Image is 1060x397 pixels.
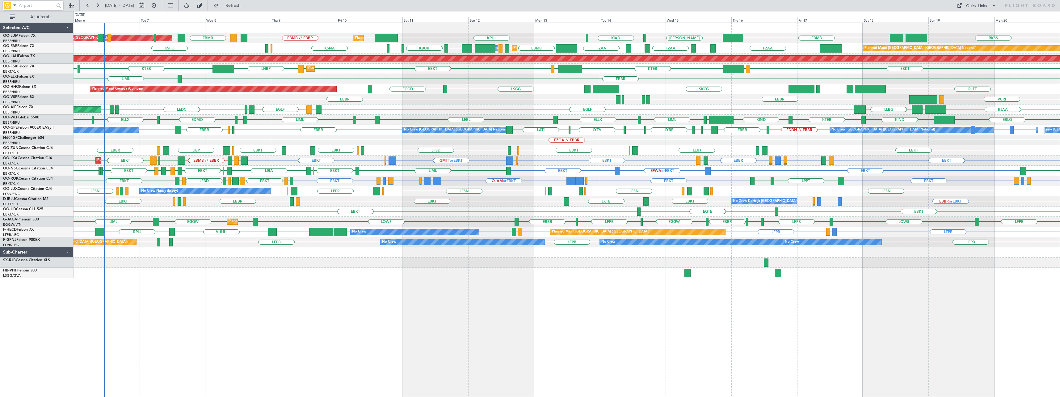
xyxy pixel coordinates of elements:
a: EBBR/BRU [3,79,20,84]
a: N604GFChallenger 604 [3,136,44,140]
a: D-IBLUCessna Citation M2 [3,197,48,201]
span: [DATE] - [DATE] [105,3,134,8]
div: No Crew [352,227,366,237]
span: OO-FSX [3,65,17,68]
div: Sun 12 [468,17,534,23]
span: D-IBLU [3,197,15,201]
span: All Aircraft [16,15,65,19]
a: EBBR/BRU [3,39,20,43]
a: OO-JIDCessna CJ1 525 [3,207,43,211]
div: Mon 20 [994,17,1060,23]
div: Planned Maint [GEOGRAPHIC_DATA] ([GEOGRAPHIC_DATA] National) [864,44,976,53]
div: Fri 17 [797,17,863,23]
a: EBKT/KJK [3,69,19,74]
div: Sat 18 [863,17,928,23]
a: EBKT/KJK [3,202,19,207]
div: Sat 11 [402,17,468,23]
div: Mon 13 [534,17,600,23]
a: OO-FSXFalcon 7X [3,65,34,68]
a: OO-FAEFalcon 7X [3,44,34,48]
div: No Crew [601,237,616,247]
a: OO-ZUNCessna Citation CJ4 [3,146,53,150]
span: OO-LUM [3,34,19,38]
span: F-HECD [3,228,17,232]
a: EBKT/KJK [3,171,19,176]
span: OO-GPE [3,126,18,130]
div: Tue 14 [600,17,666,23]
a: OO-WLPGlobal 5500 [3,116,39,119]
div: Planned Maint [GEOGRAPHIC_DATA] ([GEOGRAPHIC_DATA]) [229,217,326,226]
a: OO-ELKFalcon 8X [3,75,34,79]
button: Refresh [211,1,248,11]
div: Planned Maint [GEOGRAPHIC_DATA] ([GEOGRAPHIC_DATA] National) [355,33,467,43]
div: Planned Maint [GEOGRAPHIC_DATA] ([GEOGRAPHIC_DATA]) [552,227,649,237]
div: No Crew [382,237,396,247]
a: EBBR/BRU [3,110,20,115]
a: OO-LUXCessna Citation CJ4 [3,187,52,191]
a: OO-NSGCessna Citation CJ4 [3,167,53,170]
a: G-JAGAPhenom 300 [3,218,39,221]
a: OO-ROKCessna Citation CJ4 [3,177,53,181]
span: SX-RJB [3,258,16,262]
a: EBBR/BRU [3,141,20,145]
span: OO-FAE [3,44,17,48]
div: Wed 8 [205,17,271,23]
span: OO-AIE [3,105,16,109]
a: EBBR/BRU [3,90,20,94]
span: Refresh [220,3,246,8]
a: EBBR/BRU [3,59,20,64]
span: OO-JID [3,207,16,211]
a: EGGW/LTN [3,222,22,227]
a: LSGG/GVA [3,273,21,278]
div: Quick Links [966,3,987,9]
div: Tue 7 [140,17,205,23]
a: OO-GPEFalcon 900EX EASy II [3,126,54,130]
div: No Crew [GEOGRAPHIC_DATA] ([GEOGRAPHIC_DATA] National) [831,125,935,134]
a: F-HECDFalcon 7X [3,228,34,232]
a: LFPB/LBG [3,233,19,237]
a: F-GPNJFalcon 900EX [3,238,40,242]
span: N604GF [3,136,18,140]
div: Thu 9 [271,17,337,23]
a: OO-VSFFalcon 8X [3,95,34,99]
div: Planned Maint Kortrijk-[GEOGRAPHIC_DATA] [308,64,380,73]
input: Airport [19,1,54,10]
a: SX-RJBCessna Citation XLS [3,258,50,262]
div: Planned Maint Geneva (Cointrin) [92,84,143,94]
div: Mon 6 [74,17,140,23]
a: OO-LUMFalcon 7X [3,34,36,38]
a: EBBR/BRU [3,100,20,105]
button: All Aircraft [7,12,67,22]
a: EBKT/KJK [3,212,19,217]
span: HB-VPI [3,269,15,272]
span: G-JAGA [3,218,17,221]
div: Thu 16 [731,17,797,23]
div: No Crew [785,237,799,247]
div: No Crew Nancy (Essey) [141,186,178,196]
div: [DATE] [75,12,85,18]
a: EBBR/BRU [3,49,20,53]
div: No Crew Kortrijk-[GEOGRAPHIC_DATA] [733,197,797,206]
a: EBKT/KJK [3,181,19,186]
div: Wed 15 [666,17,731,23]
div: Planned Maint Kortrijk-[GEOGRAPHIC_DATA] [97,156,169,165]
a: OO-HHOFalcon 8X [3,85,36,89]
span: OO-WLP [3,116,18,119]
a: LFPB/LBG [3,243,19,247]
div: AOG Maint [GEOGRAPHIC_DATA] [56,33,110,43]
span: OO-LAH [3,54,18,58]
span: OO-HHO [3,85,19,89]
span: OO-NSG [3,167,19,170]
button: Quick Links [954,1,999,11]
a: EBBR/BRU [3,120,20,125]
div: Unplanned Maint [GEOGRAPHIC_DATA] ([GEOGRAPHIC_DATA]) [26,237,128,247]
a: EBKT/KJK [3,151,19,156]
span: OO-ROK [3,177,19,181]
a: OO-LXACessna Citation CJ4 [3,156,52,160]
span: F-GPNJ [3,238,16,242]
div: Fri 10 [337,17,402,23]
div: No Crew [GEOGRAPHIC_DATA] ([GEOGRAPHIC_DATA] National) [404,125,507,134]
a: OO-LAHFalcon 7X [3,54,35,58]
span: OO-LXA [3,156,18,160]
a: EBBR/BRU [3,130,20,135]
